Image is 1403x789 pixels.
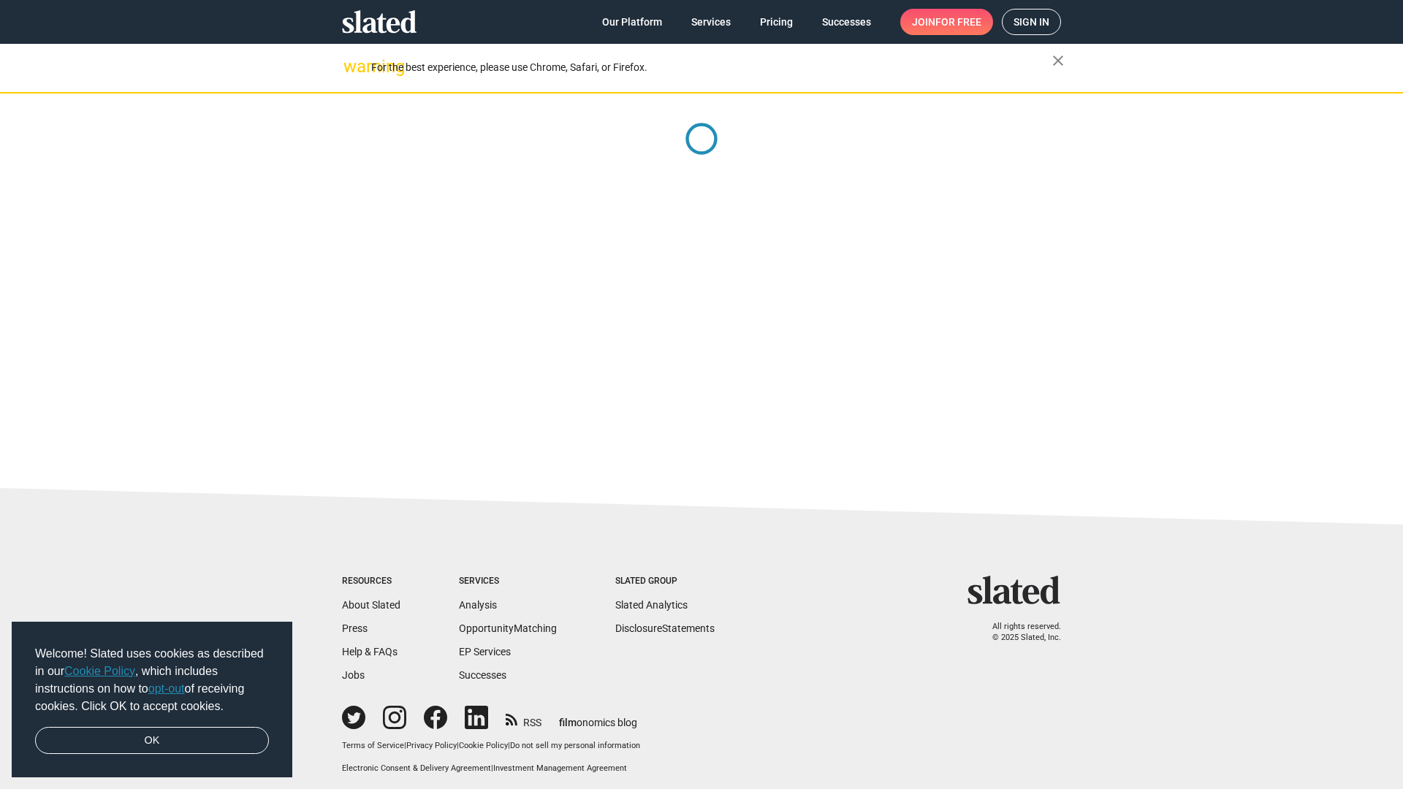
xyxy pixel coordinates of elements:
[510,741,640,752] button: Do not sell my personal information
[590,9,674,35] a: Our Platform
[615,622,715,634] a: DisclosureStatements
[1014,9,1049,34] span: Sign in
[602,9,662,35] span: Our Platform
[680,9,742,35] a: Services
[35,727,269,755] a: dismiss cookie message
[342,622,368,634] a: Press
[493,763,627,773] a: Investment Management Agreement
[342,763,491,773] a: Electronic Consent & Delivery Agreement
[342,576,400,587] div: Resources
[822,9,871,35] span: Successes
[559,704,637,730] a: filmonomics blog
[912,9,981,35] span: Join
[459,646,511,657] a: EP Services
[810,9,883,35] a: Successes
[760,9,793,35] span: Pricing
[748,9,805,35] a: Pricing
[1049,52,1067,69] mat-icon: close
[12,622,292,778] div: cookieconsent
[491,763,493,773] span: |
[977,622,1061,643] p: All rights reserved. © 2025 Slated, Inc.
[691,9,731,35] span: Services
[615,576,715,587] div: Slated Group
[506,707,541,730] a: RSS
[459,576,557,587] div: Services
[406,741,457,750] a: Privacy Policy
[404,741,406,750] span: |
[148,682,185,695] a: opt-out
[935,9,981,35] span: for free
[459,741,508,750] a: Cookie Policy
[457,741,459,750] span: |
[900,9,993,35] a: Joinfor free
[343,58,361,75] mat-icon: warning
[508,741,510,750] span: |
[342,741,404,750] a: Terms of Service
[342,599,400,611] a: About Slated
[342,646,398,657] a: Help & FAQs
[35,645,269,715] span: Welcome! Slated uses cookies as described in our , which includes instructions on how to of recei...
[371,58,1052,77] div: For the best experience, please use Chrome, Safari, or Firefox.
[459,599,497,611] a: Analysis
[64,665,135,677] a: Cookie Policy
[459,669,506,681] a: Successes
[559,717,577,728] span: film
[1002,9,1061,35] a: Sign in
[342,669,365,681] a: Jobs
[615,599,688,611] a: Slated Analytics
[459,622,557,634] a: OpportunityMatching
